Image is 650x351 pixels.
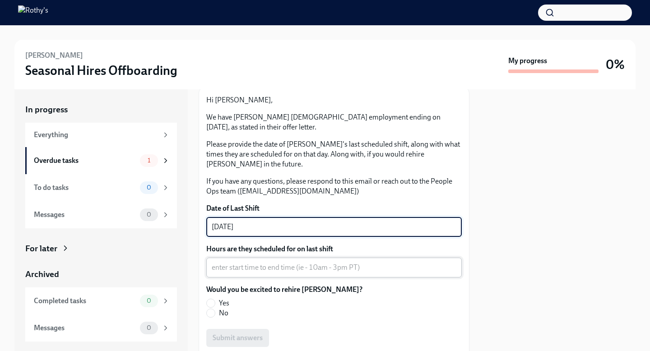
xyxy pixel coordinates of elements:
h3: 0% [606,56,625,73]
span: 0 [141,211,157,218]
div: For later [25,243,57,254]
div: Messages [34,323,136,333]
p: We have [PERSON_NAME] [DEMOGRAPHIC_DATA] employment ending on [DATE], as stated in their offer le... [206,112,462,132]
div: Messages [34,210,136,220]
span: 1 [142,157,156,164]
a: Completed tasks0 [25,287,177,314]
div: Completed tasks [34,296,136,306]
label: Date of Last Shift [206,203,462,213]
span: No [219,308,228,318]
textarea: [DATE] [212,222,456,232]
strong: My progress [508,56,547,66]
h3: Seasonal Hires Offboarding [25,62,177,79]
a: Archived [25,268,177,280]
a: In progress [25,104,177,115]
p: If you have any questions, please respond to this email or reach out to the People Ops team ([EMA... [206,176,462,196]
span: 0 [141,184,157,191]
span: 0 [141,324,157,331]
div: To do tasks [34,183,136,193]
p: Hi [PERSON_NAME], [206,95,462,105]
img: Rothy's [18,5,48,20]
div: Overdue tasks [34,156,136,166]
span: Yes [219,298,229,308]
a: Messages0 [25,314,177,342]
a: Overdue tasks1 [25,147,177,174]
p: Please provide the date of [PERSON_NAME]'s last scheduled shift, along with what times they are s... [206,139,462,169]
label: Would you be excited to rehire [PERSON_NAME]? [206,285,362,295]
h6: [PERSON_NAME] [25,51,83,60]
span: 0 [141,297,157,304]
a: To do tasks0 [25,174,177,201]
div: Everything [34,130,158,140]
a: Everything [25,123,177,147]
a: Messages0 [25,201,177,228]
a: For later [25,243,177,254]
label: Hours are they scheduled for on last shift [206,244,462,254]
